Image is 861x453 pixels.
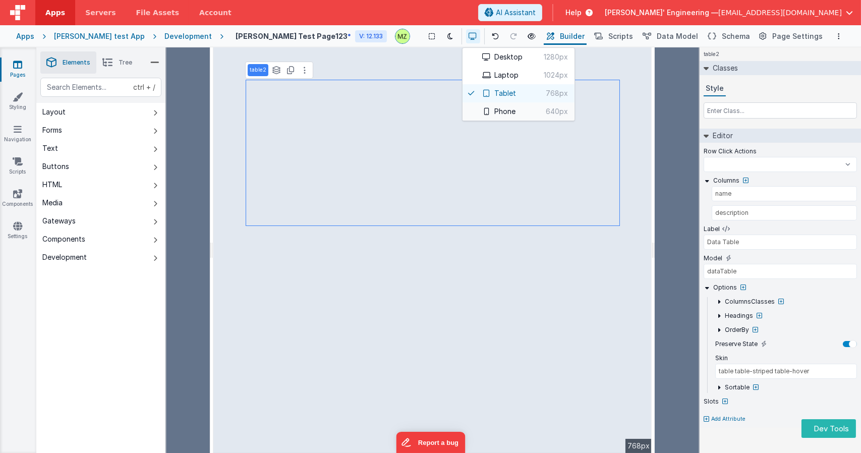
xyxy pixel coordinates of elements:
span: 1024px [519,70,568,80]
button: Laptop1024px [463,66,575,84]
span: AI Assistant [496,8,536,18]
span: 768px [516,88,568,98]
span: 640px [516,106,568,117]
span: File Assets [136,8,180,18]
span: [PERSON_NAME]' Engineering — [605,8,718,18]
button: [PERSON_NAME]' Engineering — [EMAIL_ADDRESS][DOMAIN_NAME] [605,8,853,18]
span: [EMAIL_ADDRESS][DOMAIN_NAME] [718,8,842,18]
button: Dev Tools [801,419,856,438]
button: Phone640px [463,102,575,121]
button: AI Assistant [478,4,542,21]
iframe: Marker.io feedback button [396,432,465,453]
span: Servers [85,8,116,18]
button: Desktop1280px [463,48,575,66]
button: Tablet768px [463,84,575,102]
span: Help [565,8,582,18]
span: 1280px [523,52,568,62]
span: Apps [45,8,65,18]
